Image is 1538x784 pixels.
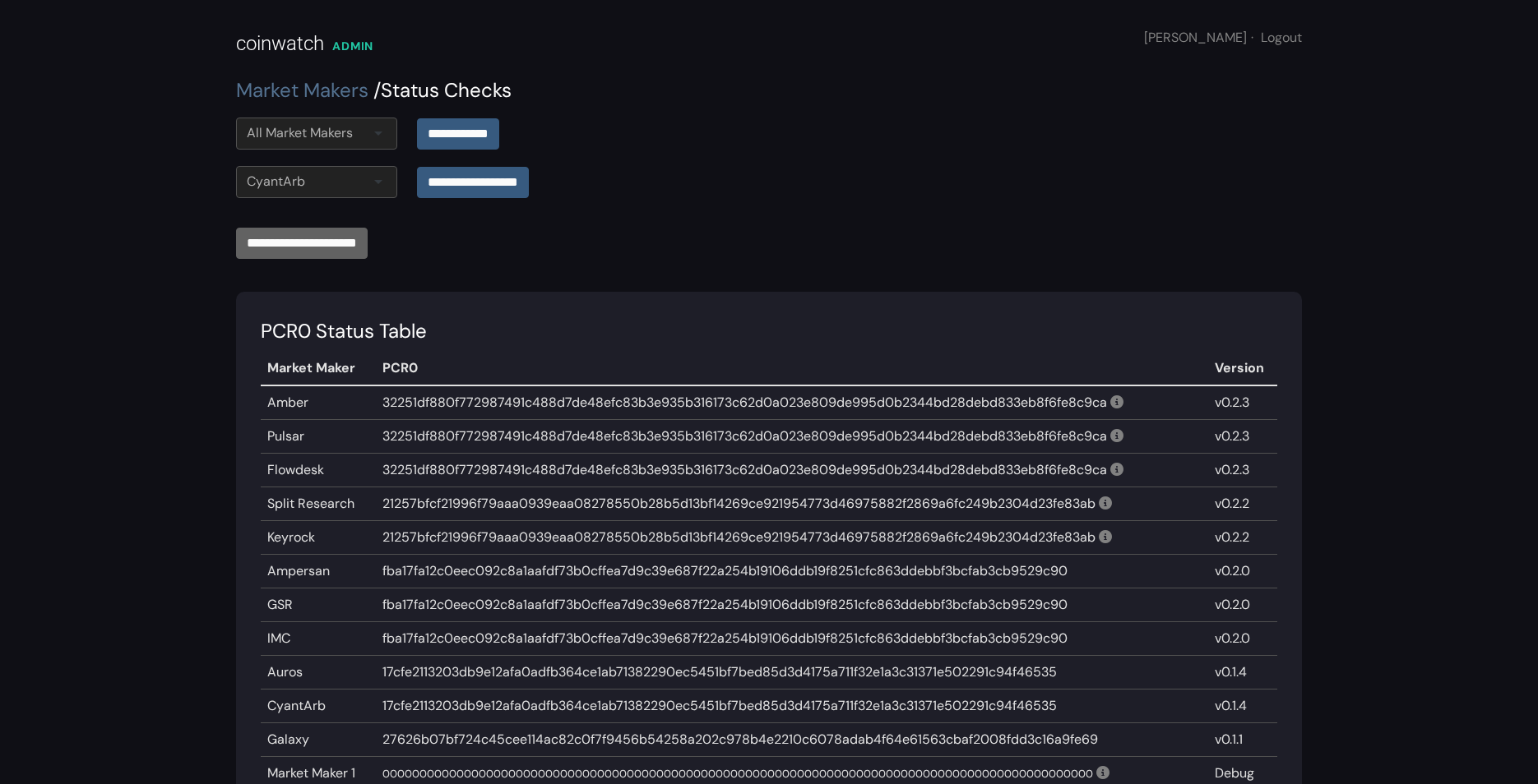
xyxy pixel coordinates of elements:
[376,723,1208,757] td: 27626b07bf724c45cee114ac82c0f7f9456b54258a202c978b4e2210c6078adab4f64e61563cbaf2008fdd3c16a9fe69
[373,77,381,103] span: /
[1208,656,1277,689] td: v0.1.4
[1208,385,1277,420] td: v0.2.3
[1208,555,1277,588] td: v0.2.0
[376,521,1208,555] td: 21257bfcf21996f79aaa0939eaa08278550b28b5d13bf14269ce921954773d46975882f2869a6fc249b2304d23fe83ab
[261,723,376,757] td: Galaxy
[261,385,376,420] td: Amber
[376,588,1208,622] td: fba17fa12c0eec092c8a1aafdf73b0cffea7d9c39e687f22a254b19106ddb19f8251cfc863ddebbf3bcfab3cb9529c90
[376,420,1208,454] td: 32251df880f772987491c488d7de48efc83b3e935b316173c62d0a023e809de995d0b2344bd28debd833eb8f6fe8c9ca
[261,656,376,689] td: Auros
[382,767,1093,781] span: 000000000000000000000000000000000000000000000000000000000000000000000000000000000000000000000000
[261,316,1277,346] div: PCR0 Status Table
[1251,29,1253,46] span: ·
[261,352,376,385] th: Market Maker
[1144,28,1302,48] div: [PERSON_NAME]
[1208,487,1277,521] td: v0.2.2
[261,588,376,622] td: GSR
[1208,723,1277,757] td: v0.1.1
[236,29,324,58] div: coinwatch
[247,123,353,143] div: All Market Makers
[1208,588,1277,622] td: v0.2.0
[261,521,376,555] td: Keyrock
[376,385,1208,420] td: 32251df880f772987491c488d7de48efc83b3e935b316173c62d0a023e809de995d0b2344bd28debd833eb8f6fe8c9ca
[332,38,373,55] div: ADMIN
[247,172,305,191] div: CyantArb
[376,622,1208,656] td: fba17fa12c0eec092c8a1aafdf73b0cffea7d9c39e687f22a254b19106ddb19f8251cfc863ddebbf3bcfab3cb9529c90
[376,487,1208,521] td: 21257bfcf21996f79aaa0939eaa08278550b28b5d13bf14269ce921954773d46975882f2869a6fc249b2304d23fe83ab
[261,487,376,521] td: Split Research
[261,689,376,723] td: CyantArb
[236,77,368,103] a: Market Makers
[1208,454,1277,487] td: v0.2.3
[376,689,1208,723] td: 17cfe2113203db9e12afa0adfb364ce1ab71382290ec5451bf7bed85d3d4175a711f32e1a3c31371e502291c94f46535
[1261,29,1302,46] a: Logout
[261,420,376,454] td: Pulsar
[261,622,376,656] td: IMC
[1208,352,1277,385] th: Version
[261,555,376,588] td: Ampersan
[1208,689,1277,723] td: v0.1.4
[261,454,376,487] td: Flowdesk
[376,352,1208,385] th: PCR0
[376,555,1208,588] td: fba17fa12c0eec092c8a1aafdf73b0cffea7d9c39e687f22a254b19106ddb19f8251cfc863ddebbf3bcfab3cb9529c90
[1208,521,1277,555] td: v0.2.2
[1208,420,1277,454] td: v0.2.3
[236,76,1302,105] div: Status Checks
[376,454,1208,487] td: 32251df880f772987491c488d7de48efc83b3e935b316173c62d0a023e809de995d0b2344bd28debd833eb8f6fe8c9ca
[1208,622,1277,656] td: v0.2.0
[376,656,1208,689] td: 17cfe2113203db9e12afa0adfb364ce1ab71382290ec5451bf7bed85d3d4175a711f32e1a3c31371e502291c94f46535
